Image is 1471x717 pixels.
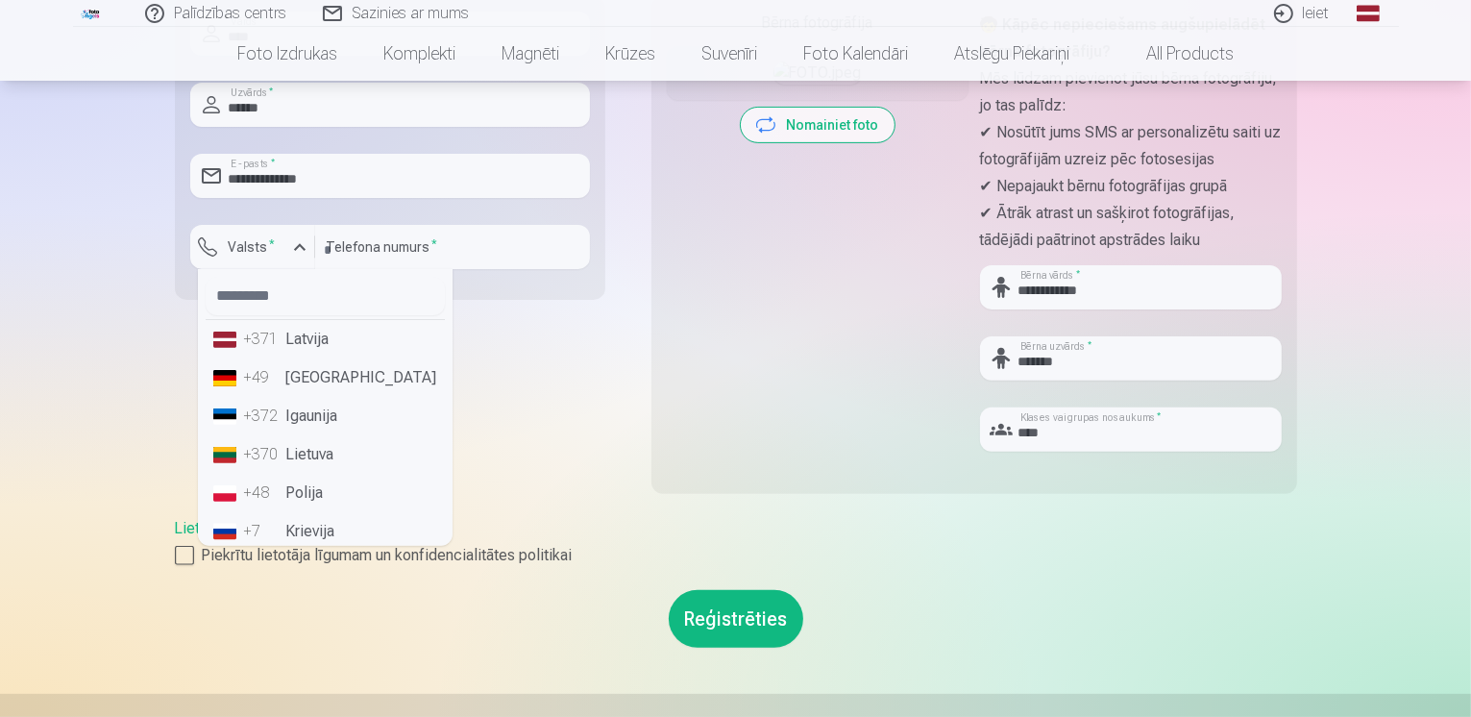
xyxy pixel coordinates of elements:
a: Lietošanas līgums [175,519,297,537]
li: Lietuva [206,435,445,474]
li: Krievija [206,512,445,551]
li: Polija [206,474,445,512]
button: Valsts* [190,225,315,269]
a: Foto izdrukas [214,27,360,81]
p: ✔ Nepajaukt bērnu fotogrāfijas grupā [980,173,1282,200]
label: Piekrītu lietotāja līgumam un konfidencialitātes politikai [175,544,1297,567]
a: Suvenīri [678,27,780,81]
p: ✔ Nosūtīt jums SMS ar personalizētu saiti uz fotogrāfijām uzreiz pēc fotosesijas [980,119,1282,173]
a: Magnēti [478,27,582,81]
li: Igaunija [206,397,445,435]
li: Latvija [206,320,445,358]
a: Komplekti [360,27,478,81]
p: ✔ Ātrāk atrast un sašķirot fotogrāfijas, tādējādi paātrinot apstrādes laiku [980,200,1282,254]
div: +49 [244,366,282,389]
div: +48 [244,482,282,505]
a: All products [1092,27,1257,81]
div: +7 [244,520,282,543]
a: Krūzes [582,27,678,81]
div: Lauks ir obligāts [190,269,315,284]
p: Mēs lūdzam pievienot jūsu bērna fotogrāfiju, jo tas palīdz: [980,65,1282,119]
div: +371 [244,328,282,351]
div: +372 [244,405,282,428]
img: /fa1 [81,8,102,19]
li: [GEOGRAPHIC_DATA] [206,358,445,397]
button: Nomainiet foto [741,108,895,142]
a: Atslēgu piekariņi [931,27,1092,81]
div: , [175,517,1297,567]
div: +370 [244,443,282,466]
label: Valsts [221,237,283,257]
a: Foto kalendāri [780,27,931,81]
button: Reģistrēties [669,590,803,648]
